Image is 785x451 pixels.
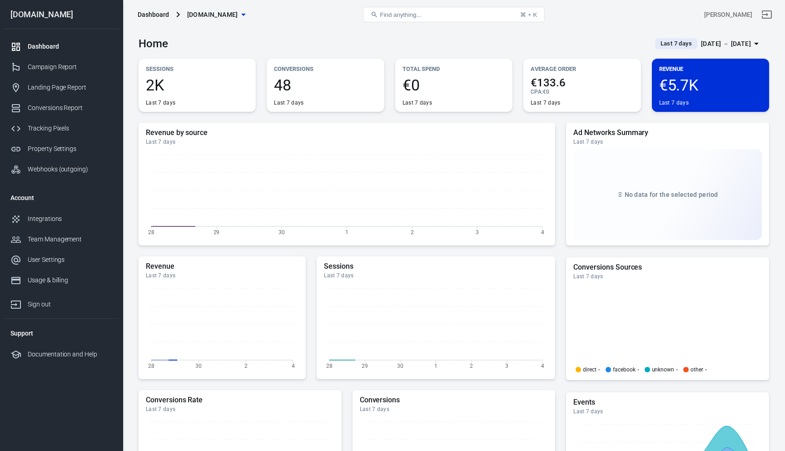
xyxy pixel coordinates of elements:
[28,144,112,154] div: Property Settings
[659,77,762,93] span: €5.7K
[3,118,119,139] a: Tracking Pixels
[648,36,769,51] button: Last 7 days[DATE] － [DATE]
[28,83,112,92] div: Landing Page Report
[3,250,119,270] a: User Settings
[3,322,119,344] li: Support
[3,291,119,315] a: Sign out
[520,11,537,18] div: ⌘ + K
[28,103,112,113] div: Conversions Report
[184,6,249,23] button: [DOMAIN_NAME]
[360,406,548,413] div: Last 7 days
[324,272,548,279] div: Last 7 days
[637,367,639,372] span: -
[28,62,112,72] div: Campaign Report
[531,77,633,88] span: €133.6
[691,367,703,372] p: other
[756,4,778,25] a: Sign out
[659,99,689,106] div: Last 7 days
[531,89,543,95] span: CPA :
[146,262,298,271] h5: Revenue
[652,367,675,372] p: unknown
[345,229,348,235] tspan: 1
[397,362,404,369] tspan: 30
[324,262,548,271] h5: Sessions
[543,89,549,95] span: €0
[28,214,112,224] div: Integrations
[28,300,112,309] div: Sign out
[701,38,751,50] div: [DATE] － [DATE]
[402,64,505,74] p: Total Spend
[278,229,285,235] tspan: 30
[3,209,119,229] a: Integrations
[573,398,762,407] h5: Events
[146,272,298,279] div: Last 7 days
[274,64,377,74] p: Conversions
[476,229,479,235] tspan: 3
[28,276,112,285] div: Usage & billing
[704,10,752,20] div: Account id: VicIO3n3
[380,11,421,18] span: Find anything...
[244,362,248,369] tspan: 2
[3,36,119,57] a: Dashboard
[705,367,707,372] span: -
[28,165,112,174] div: Webhooks (outgoing)
[28,235,112,244] div: Team Management
[326,362,333,369] tspan: 28
[573,138,762,145] div: Last 7 days
[411,229,414,235] tspan: 2
[470,362,473,369] tspan: 2
[506,362,509,369] tspan: 3
[146,138,548,145] div: Last 7 days
[573,273,762,280] div: Last 7 days
[3,77,119,98] a: Landing Page Report
[187,9,238,20] span: m3ta-stacking.com
[531,99,560,106] div: Last 7 days
[625,191,718,198] span: No data for the selected period
[146,128,548,137] h5: Revenue by source
[657,39,696,48] span: Last 7 days
[3,139,119,159] a: Property Settings
[3,57,119,77] a: Campaign Report
[146,406,334,413] div: Last 7 days
[138,10,169,19] div: Dashboard
[28,124,112,133] div: Tracking Pixels
[3,10,119,19] div: [DOMAIN_NAME]
[434,362,437,369] tspan: 1
[402,99,432,106] div: Last 7 days
[3,98,119,118] a: Conversions Report
[146,99,175,106] div: Last 7 days
[613,367,636,372] p: facebook
[360,396,548,405] h5: Conversions
[274,99,303,106] div: Last 7 days
[3,270,119,291] a: Usage & billing
[28,42,112,51] div: Dashboard
[531,64,633,74] p: Average Order
[573,128,762,137] h5: Ad Networks Summary
[274,77,377,93] span: 48
[541,362,544,369] tspan: 4
[659,64,762,74] p: Revenue
[139,37,168,50] h3: Home
[195,362,202,369] tspan: 30
[3,159,119,180] a: Webhooks (outgoing)
[3,229,119,250] a: Team Management
[573,263,762,272] h5: Conversions Sources
[28,255,112,265] div: User Settings
[146,396,334,405] h5: Conversions Rate
[676,367,678,372] span: -
[148,362,154,369] tspan: 28
[28,350,112,359] div: Documentation and Help
[146,64,248,74] p: Sessions
[573,408,762,415] div: Last 7 days
[214,229,220,235] tspan: 29
[402,77,505,93] span: €0
[541,229,544,235] tspan: 4
[146,77,248,93] span: 2K
[292,362,295,369] tspan: 4
[3,187,119,209] li: Account
[583,367,596,372] p: direct
[363,7,545,22] button: Find anything...⌘ + K
[362,362,368,369] tspan: 29
[148,229,154,235] tspan: 28
[598,367,600,372] span: -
